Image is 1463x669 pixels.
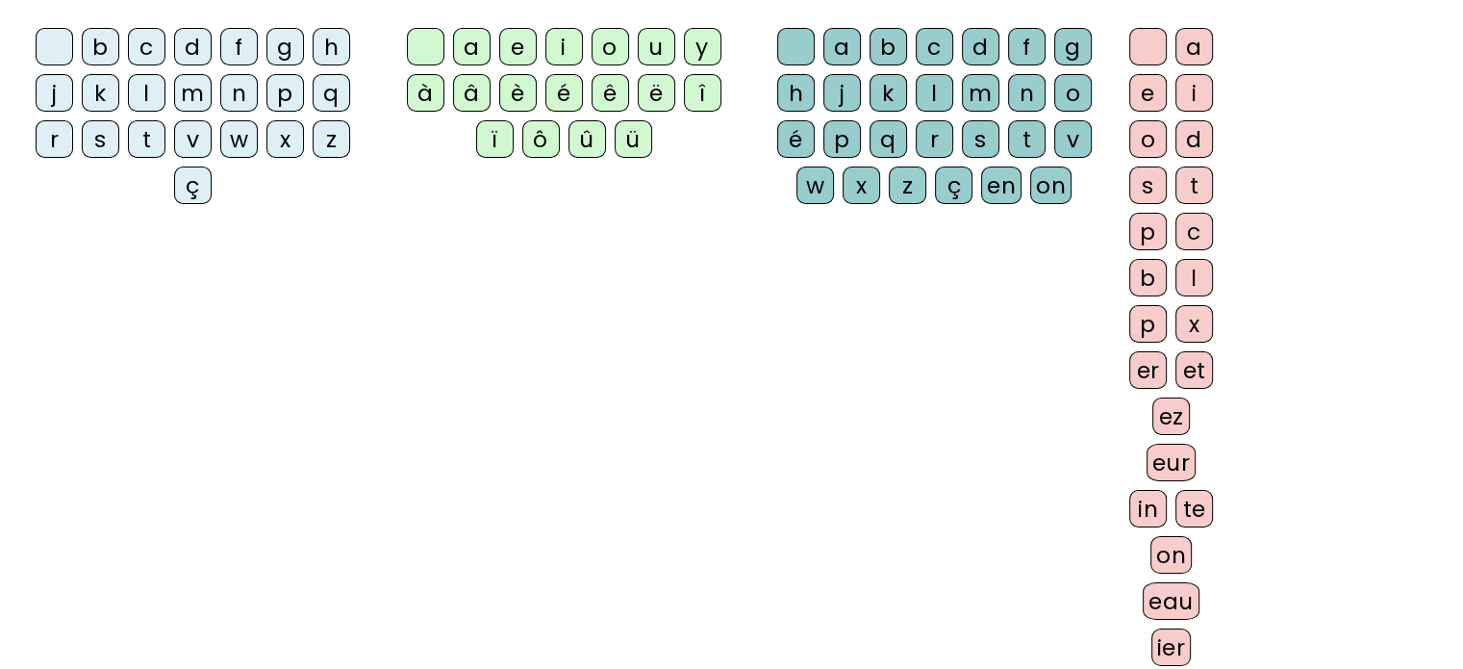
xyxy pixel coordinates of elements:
div: ï [476,120,514,158]
div: a [453,28,491,65]
div: en [981,167,1022,204]
div: on [1030,167,1072,204]
div: ez [1152,398,1190,435]
div: c [916,28,953,65]
div: q [313,74,350,112]
div: eau [1143,582,1199,620]
div: p [266,74,304,112]
div: f [220,28,258,65]
div: ê [592,74,629,112]
div: et [1175,351,1213,389]
div: s [82,120,119,158]
div: v [1054,120,1092,158]
div: z [889,167,926,204]
div: û [568,120,606,158]
div: n [220,74,258,112]
div: j [823,74,861,112]
div: x [1175,305,1213,343]
div: w [220,120,258,158]
div: i [545,28,583,65]
div: ier [1151,629,1192,666]
div: k [82,74,119,112]
div: à [407,74,444,112]
div: è [499,74,537,112]
div: e [1129,74,1167,112]
div: x [843,167,880,204]
div: d [1175,120,1213,158]
div: g [266,28,304,65]
div: i [1175,74,1213,112]
div: w [796,167,834,204]
div: l [1175,259,1213,296]
div: e [499,28,537,65]
div: â [453,74,491,112]
div: t [128,120,165,158]
div: é [545,74,583,112]
div: x [266,120,304,158]
div: é [777,120,815,158]
div: î [684,74,721,112]
div: eur [1147,444,1197,481]
div: c [128,28,165,65]
div: p [823,120,861,158]
div: c [1175,213,1213,250]
div: d [174,28,212,65]
div: h [313,28,350,65]
div: a [823,28,861,65]
div: o [1054,74,1092,112]
div: d [962,28,999,65]
div: r [916,120,953,158]
div: b [82,28,119,65]
div: q [870,120,907,158]
div: y [684,28,721,65]
div: p [1129,213,1167,250]
div: s [1129,167,1167,204]
div: o [1129,120,1167,158]
div: u [638,28,675,65]
div: ç [174,167,212,204]
div: te [1175,490,1213,527]
div: g [1054,28,1092,65]
div: v [174,120,212,158]
div: m [174,74,212,112]
div: t [1008,120,1046,158]
div: ô [522,120,560,158]
div: m [962,74,999,112]
div: b [870,28,907,65]
div: f [1008,28,1046,65]
div: r [36,120,73,158]
div: j [36,74,73,112]
div: er [1129,351,1167,389]
div: on [1150,536,1192,574]
div: n [1008,74,1046,112]
div: p [1129,305,1167,343]
div: t [1175,167,1213,204]
div: ü [615,120,652,158]
div: l [916,74,953,112]
div: k [870,74,907,112]
div: s [962,120,999,158]
div: z [313,120,350,158]
div: h [777,74,815,112]
div: o [592,28,629,65]
div: in [1129,490,1167,527]
div: a [1175,28,1213,65]
div: ë [638,74,675,112]
div: l [128,74,165,112]
div: b [1129,259,1167,296]
div: ç [935,167,972,204]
